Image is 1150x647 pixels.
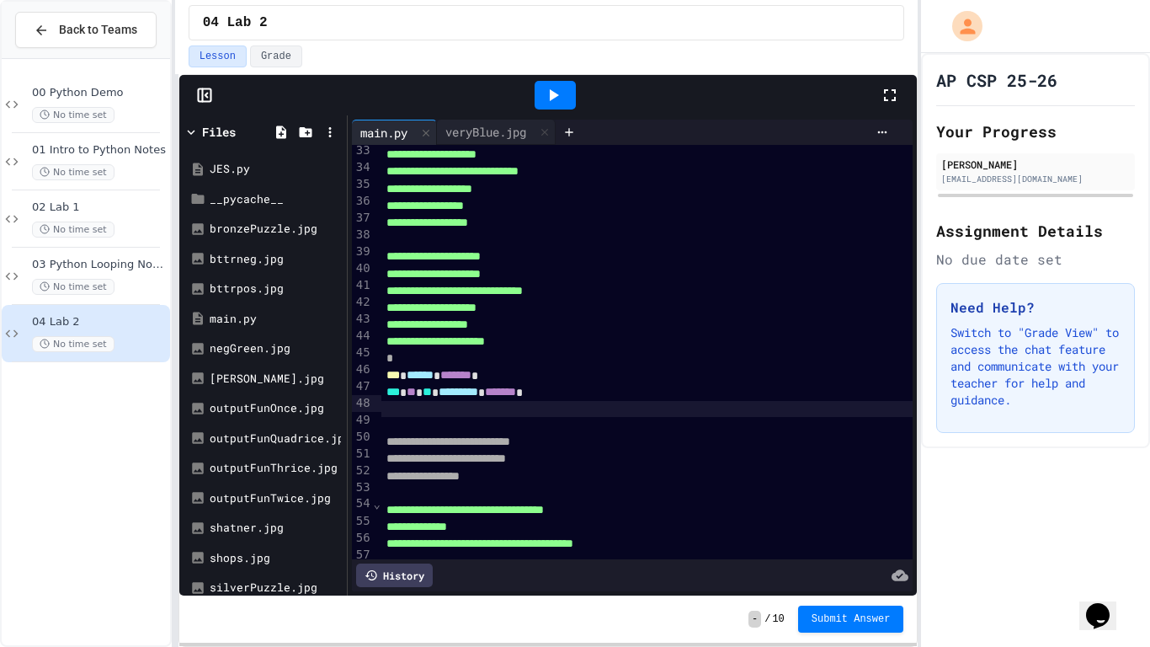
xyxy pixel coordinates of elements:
[764,612,770,626] span: /
[210,191,341,208] div: __pycache__
[352,176,373,193] div: 35
[936,249,1135,270] div: No due date set
[352,547,373,564] div: 57
[15,12,157,48] button: Back to Teams
[32,315,167,329] span: 04 Lab 2
[352,120,437,145] div: main.py
[210,161,341,178] div: JES.py
[352,210,373,227] div: 37
[352,193,373,210] div: 36
[437,120,556,145] div: veryBlue.jpg
[352,495,373,512] div: 54
[202,123,236,141] div: Files
[352,446,373,463] div: 51
[203,13,268,33] span: 04 Lab 2
[210,400,341,417] div: outputFunOnce.jpg
[941,157,1130,172] div: [PERSON_NAME]
[250,45,302,67] button: Grade
[352,124,416,142] div: main.py
[437,123,535,141] div: veryBlue.jpg
[352,479,373,496] div: 53
[352,429,373,446] div: 50
[373,497,381,511] span: Fold line
[32,258,167,272] span: 03 Python Looping Notes
[189,45,247,67] button: Lesson
[32,201,167,215] span: 02 Lab 1
[352,243,373,260] div: 39
[210,430,341,447] div: outputFunQuadrice.jpg
[352,294,373,311] div: 42
[352,412,373,429] div: 49
[210,490,341,507] div: outputFunTwice.jpg
[352,345,373,361] div: 45
[32,164,114,180] span: No time set
[950,324,1121,409] p: Switch to "Grade View" to access the chat feature and communicate with your teacher for help and ...
[352,260,373,277] div: 40
[210,251,341,268] div: bttrneg.jpg
[352,277,373,294] div: 41
[798,606,904,633] button: Submit Answer
[32,86,167,100] span: 00 Python Demo
[936,120,1135,143] h2: Your Progress
[950,297,1121,318] h3: Need Help?
[210,371,341,388] div: [PERSON_NAME].jpg
[812,612,891,626] span: Submit Answer
[1079,580,1133,630] iframe: chat widget
[352,378,373,395] div: 47
[210,340,341,357] div: negGreen.jpg
[210,281,341,297] div: bttrpos.jpg
[352,311,373,328] div: 43
[352,328,373,345] div: 44
[352,395,373,412] div: 48
[59,21,137,39] span: Back to Teams
[210,550,341,567] div: shops.jpg
[352,227,373,243] div: 38
[352,530,373,547] div: 56
[352,513,373,530] div: 55
[748,611,761,628] span: -
[32,336,114,352] span: No time set
[941,173,1130,185] div: [EMAIL_ADDRESS][DOMAIN_NAME]
[772,612,784,626] span: 10
[32,143,167,158] span: 01 Intro to Python Notes
[210,520,341,537] div: shatner.jpg
[936,219,1135,243] h2: Assignment Details
[356,564,433,587] div: History
[210,221,341,238] div: bronzePuzzle.jpg
[936,68,1057,92] h1: AP CSP 25-26
[210,460,341,477] div: outputFunThrice.jpg
[352,361,373,378] div: 46
[32,279,114,295] span: No time set
[352,142,373,159] div: 33
[352,159,373,176] div: 34
[210,580,341,596] div: silverPuzzle.jpg
[32,107,114,123] span: No time set
[32,222,114,238] span: No time set
[352,463,373,479] div: 52
[934,7,987,45] div: My Account
[210,311,341,328] div: main.py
